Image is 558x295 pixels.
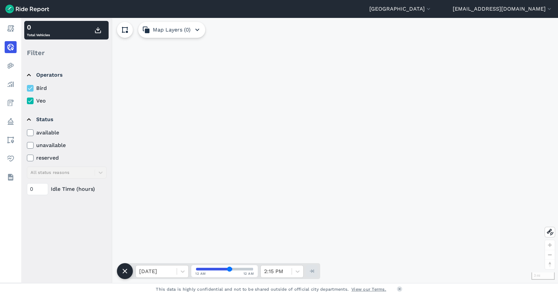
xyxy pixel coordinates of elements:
div: Idle Time (hours) [27,183,107,195]
a: Realtime [5,41,17,53]
button: Map Layers (0) [138,22,205,38]
summary: Operators [27,66,106,84]
label: unavailable [27,141,107,149]
label: available [27,129,107,137]
button: [EMAIL_ADDRESS][DOMAIN_NAME] [453,5,553,13]
a: Health [5,153,17,165]
span: 12 AM [243,271,254,276]
div: Total Vehicles [27,22,50,38]
img: Ride Report [5,5,49,13]
a: Fees [5,97,17,109]
a: Policy [5,115,17,127]
label: reserved [27,154,107,162]
div: loading [21,18,558,283]
a: Heatmaps [5,60,17,72]
a: View our Terms. [351,286,386,292]
a: Datasets [5,171,17,183]
a: Analyze [5,78,17,90]
button: [GEOGRAPHIC_DATA] [369,5,432,13]
div: Filter [24,42,109,63]
span: 12 AM [195,271,206,276]
label: Bird [27,84,107,92]
a: Areas [5,134,17,146]
label: Veo [27,97,107,105]
summary: Status [27,110,106,129]
a: Report [5,23,17,35]
div: 0 [27,22,50,32]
